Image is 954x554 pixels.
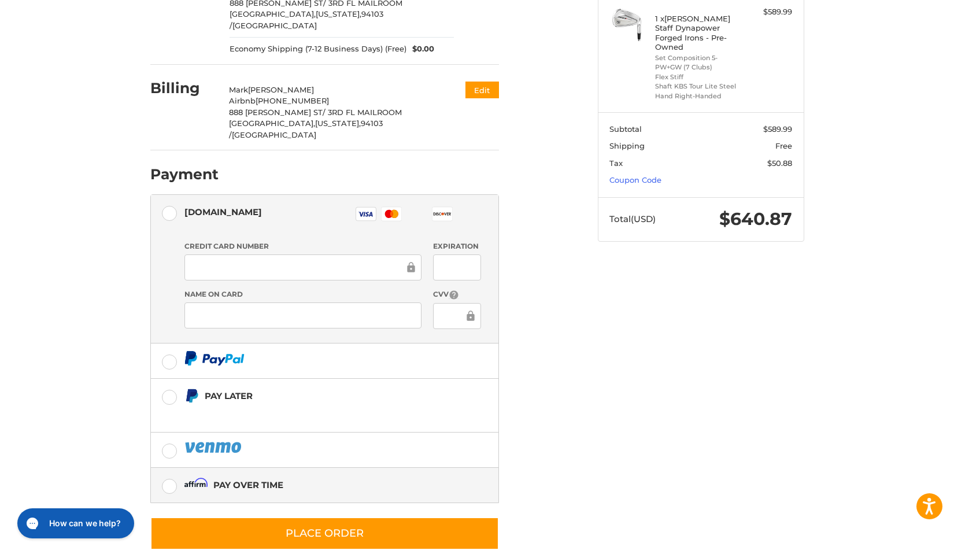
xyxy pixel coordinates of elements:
[433,289,481,300] label: CVV
[775,141,792,150] span: Free
[184,408,426,418] iframe: PayPal Message 1
[229,96,256,105] span: Airbnb
[655,53,744,72] li: Set Composition 5-PW+GW (7 Clubs)
[746,6,792,18] div: $589.99
[205,386,426,405] div: Pay Later
[248,85,314,94] span: [PERSON_NAME]
[433,241,481,252] label: Expiration
[184,351,245,365] img: PayPal icon
[213,475,283,494] div: Pay over time
[184,202,262,221] div: [DOMAIN_NAME]
[229,108,323,117] span: 888 [PERSON_NAME] ST
[655,14,744,51] h4: 1 x [PERSON_NAME] Staff Dynapower Forged Irons - Pre-Owned
[184,241,421,252] label: Credit Card Number
[232,21,317,30] span: [GEOGRAPHIC_DATA]
[655,82,744,91] li: Shaft KBS Tour Lite Steel
[232,130,316,139] span: [GEOGRAPHIC_DATA]
[465,82,499,98] button: Edit
[229,119,383,139] span: 94103 /
[150,517,499,550] button: Place Order
[323,108,402,117] span: / 3RD FL MAILROOM
[12,504,138,542] iframe: Gorgias live chat messenger
[719,208,792,230] span: $640.87
[184,478,208,492] img: Affirm icon
[609,213,656,224] span: Total (USD)
[230,9,383,30] span: 94103 /
[609,175,661,184] a: Coupon Code
[184,389,199,403] img: Pay Later icon
[763,124,792,134] span: $589.99
[406,43,434,55] span: $0.00
[184,289,421,300] label: Name on Card
[229,85,248,94] span: Mark
[184,440,243,455] img: PayPal icon
[230,9,316,19] span: [GEOGRAPHIC_DATA],
[655,72,744,82] li: Flex Stiff
[316,9,361,19] span: [US_STATE],
[609,141,645,150] span: Shipping
[229,119,315,128] span: [GEOGRAPHIC_DATA],
[315,119,361,128] span: [US_STATE],
[150,165,219,183] h2: Payment
[609,158,623,168] span: Tax
[859,523,954,554] iframe: Google Customer Reviews
[609,124,642,134] span: Subtotal
[767,158,792,168] span: $50.88
[655,91,744,101] li: Hand Right-Handed
[256,96,329,105] span: [PHONE_NUMBER]
[150,79,218,97] h2: Billing
[230,43,406,55] span: Economy Shipping (7-12 Business Days) (Free)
